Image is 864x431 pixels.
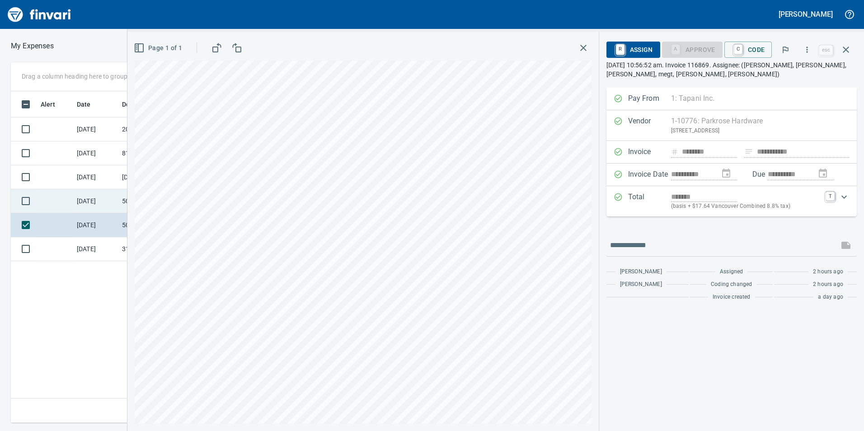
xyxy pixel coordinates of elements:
[118,141,200,165] td: 8120013
[118,189,200,213] td: 50.10958.65
[775,40,795,60] button: Flag
[819,45,833,55] a: esc
[826,192,835,201] a: T
[835,234,857,256] span: This records your message into the invoice and notifies anyone mentioned
[776,7,835,21] button: [PERSON_NAME]
[73,237,118,261] td: [DATE]
[122,99,168,110] span: Description
[73,141,118,165] td: [DATE]
[73,213,118,237] td: [DATE]
[813,280,843,289] span: 2 hours ago
[616,44,625,54] a: R
[77,99,103,110] span: Date
[118,117,200,141] td: 20.13217.65
[720,267,743,276] span: Assigned
[73,165,118,189] td: [DATE]
[136,42,182,54] span: Page 1 of 1
[132,40,186,56] button: Page 1 of 1
[5,4,73,25] img: Finvari
[620,267,662,276] span: [PERSON_NAME]
[22,72,154,81] p: Drag a column heading here to group the table
[606,186,857,216] div: Expand
[118,165,200,189] td: [DATE] Invoice 001149500-0 from Cessco Inc (1-10167)
[77,99,91,110] span: Date
[118,213,200,237] td: 50.10957.65
[73,189,118,213] td: [DATE]
[11,41,54,52] nav: breadcrumb
[11,41,54,52] p: My Expenses
[614,42,653,57] span: Assign
[671,202,821,211] p: (basis + $17.64 Vancouver Combined 8.8% tax)
[122,99,156,110] span: Description
[724,42,772,58] button: CCode
[813,267,843,276] span: 2 hours ago
[73,117,118,141] td: [DATE]
[41,99,55,110] span: Alert
[606,42,660,58] button: RAssign
[713,293,751,302] span: Invoice created
[734,44,742,54] a: C
[662,45,723,53] div: Coding Required
[118,237,200,261] td: 31.1175.65
[606,61,857,79] p: [DATE] 10:56:52 am. Invoice 116869. Assignee: ([PERSON_NAME], [PERSON_NAME], [PERSON_NAME], megt,...
[797,40,817,60] button: More
[711,280,752,289] span: Coding changed
[628,192,671,211] p: Total
[41,99,67,110] span: Alert
[818,293,843,302] span: a day ago
[817,39,857,61] span: Close invoice
[779,9,833,19] h5: [PERSON_NAME]
[732,42,765,57] span: Code
[620,280,662,289] span: [PERSON_NAME]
